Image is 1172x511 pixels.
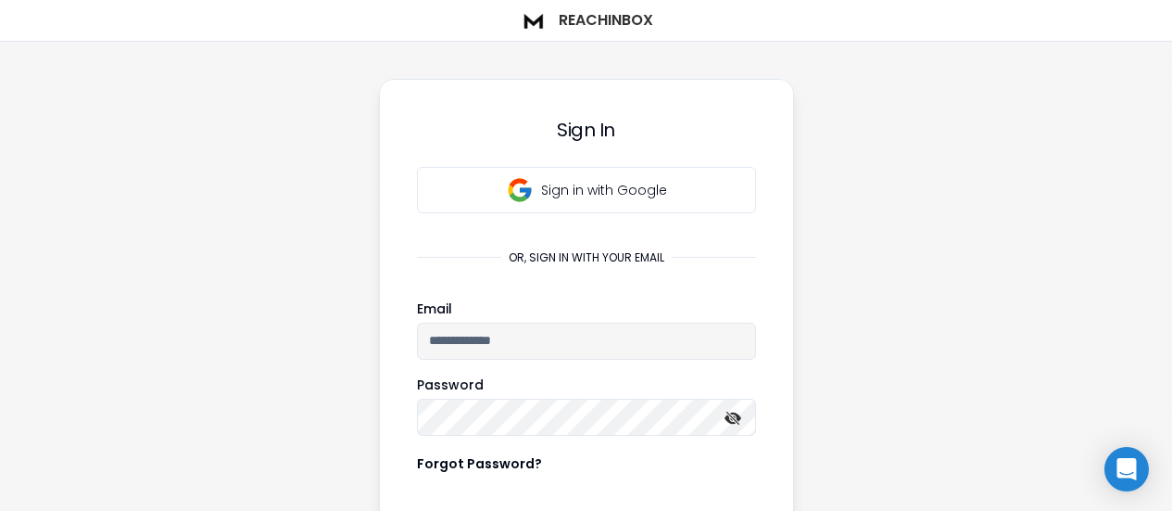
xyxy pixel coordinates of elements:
h1: ReachInbox [559,9,653,32]
p: Forgot Password? [417,454,542,473]
label: Email [417,302,452,315]
label: Password [417,378,484,391]
a: ReachInbox [520,7,653,33]
button: Sign in with Google [417,167,756,213]
p: or, sign in with your email [501,250,672,265]
div: Open Intercom Messenger [1104,447,1149,492]
h3: Sign In [417,117,756,143]
p: Sign in with Google [541,181,667,199]
img: logo [520,7,548,33]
